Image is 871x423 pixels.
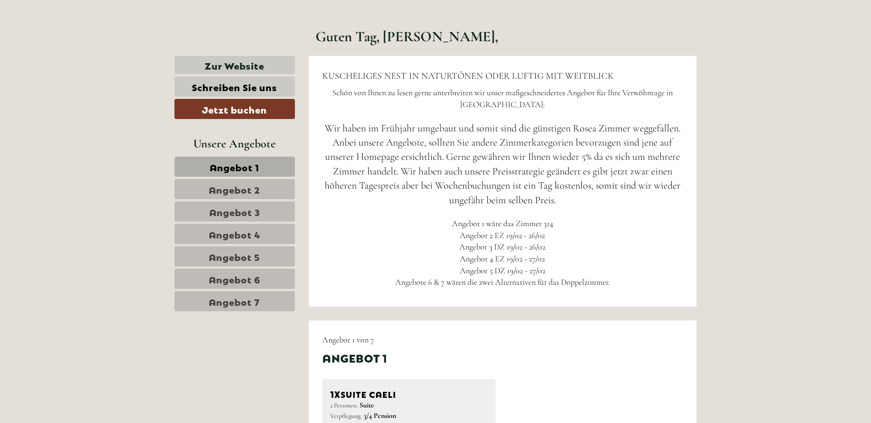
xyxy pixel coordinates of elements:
span: Angebot 7 [209,295,260,308]
a: Zur Website [174,56,295,75]
div: SUITE CAELI [330,387,488,400]
span: Angebot 1 [210,160,259,173]
a: Schreiben Sie uns [174,76,295,97]
span: Angebot 5 [209,250,260,263]
div: Angebot 1 [322,350,387,365]
div: Unsere Angebote [174,135,295,152]
span: Angebot 1 wäre das Zimmer 314 Angebot 2 EZ 19/02 - 26/02 Angebot 3 DZ 19/02 - 26/02 Angebot 4 EZ ... [395,218,610,287]
span: Schön von Ihnen zu lesen gerne unterbreiten wir unser maßgeschneidertes Angebot für Ihre Verwöhnt... [332,87,673,109]
h1: Guten Tag, [PERSON_NAME], [316,28,498,44]
a: Jetzt buchen [174,99,295,119]
small: Verpflegung: [330,412,362,420]
small: 2 Personen: [330,401,358,409]
span: Wir haben im Frühjahr umgebaut und somit sind die günstigen Rosea Zimmer weggefallen. Anbei unser... [325,122,680,206]
b: Suite [359,401,374,410]
b: 1x [330,387,341,400]
b: 3/4 Pension [364,411,396,420]
span: KUSCHELIGES NEST IN NATURTÖNEN ODER LUFTIG MIT WEITBLICK [322,70,614,81]
span: Angebot 2 [209,183,260,195]
span: Angebot 4 [209,228,261,240]
span: Angebot 3 [209,205,260,218]
span: Angebot 1 von 7 [322,335,374,345]
span: Angebot 6 [209,272,261,285]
